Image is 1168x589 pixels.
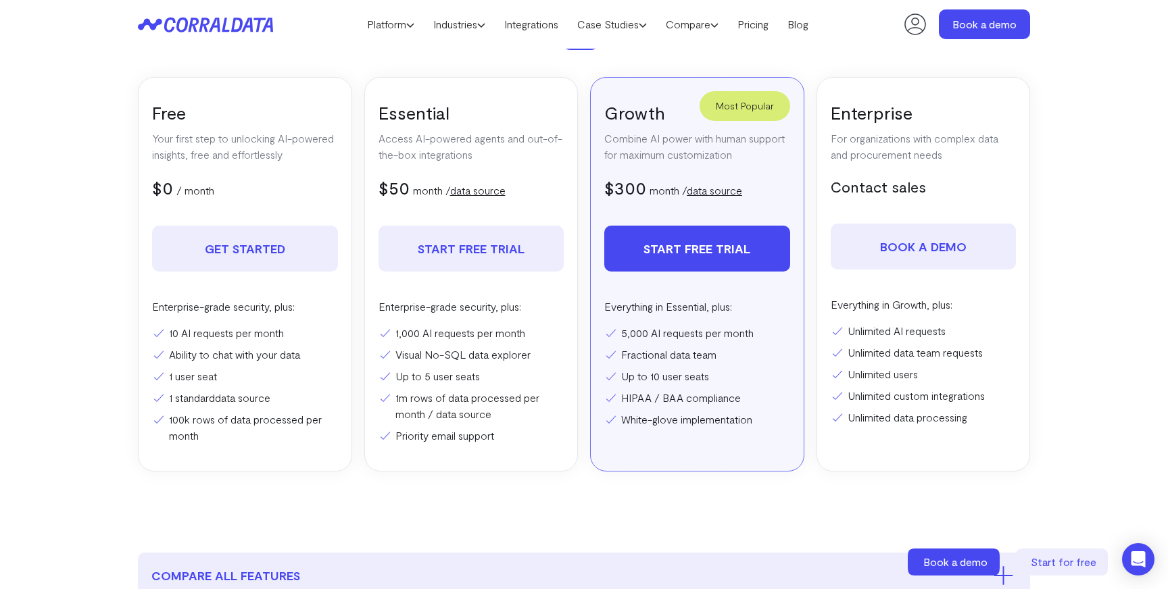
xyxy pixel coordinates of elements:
li: Unlimited data team requests [831,344,1017,361]
li: Priority email support [379,428,564,444]
p: For organizations with complex data and procurement needs [831,130,1017,163]
a: Integrations [495,14,568,34]
p: / month [176,182,214,199]
li: Up to 5 user seats [379,368,564,384]
h3: Enterprise [831,101,1017,124]
p: Access AI-powered agents and out-of-the-box integrations [379,130,564,163]
a: Pricing [728,14,778,34]
h5: Contact sales [831,176,1017,197]
li: 10 AI requests per month [152,325,338,341]
a: Blog [778,14,818,34]
li: Unlimited AI requests [831,323,1017,339]
li: Visual No-SQL data explorer [379,347,564,363]
p: month / [413,182,506,199]
a: data source [215,391,270,404]
a: Book a demo [831,224,1017,270]
span: $50 [379,177,410,198]
li: 100k rows of data processed per month [152,411,338,444]
p: Enterprise-grade security, plus: [379,299,564,315]
p: Enterprise-grade security, plus: [152,299,338,315]
span: $300 [604,177,646,198]
h3: Growth [604,101,790,124]
div: Most Popular [700,91,790,121]
span: Book a demo [923,555,988,568]
li: White-glove implementation [604,411,790,428]
li: Unlimited data processing [831,409,1017,426]
p: Your first step to unlocking AI-powered insights, free and effortlessly [152,130,338,163]
p: Combine AI power with human support for maximum customization [604,130,790,163]
span: Start for free [1031,555,1096,568]
li: Unlimited custom integrations [831,388,1017,404]
a: Compare [656,14,728,34]
a: Platform [358,14,424,34]
li: Unlimited users [831,366,1017,382]
li: 1m rows of data processed per month / data source [379,390,564,422]
a: Start for free [1016,548,1111,575]
p: month / [650,182,742,199]
li: 1 standard [152,390,338,406]
a: Get Started [152,226,338,272]
a: Book a demo [908,548,1002,575]
a: Book a demo [939,9,1030,39]
span: $0 [152,177,173,198]
li: 5,000 AI requests per month [604,325,790,341]
h3: Essential [379,101,564,124]
a: Case Studies [568,14,656,34]
li: 1,000 AI requests per month [379,325,564,341]
div: Open Intercom Messenger [1122,543,1154,575]
h3: Free [152,101,338,124]
a: data source [450,184,506,197]
li: 1 user seat [152,368,338,384]
li: Up to 10 user seats [604,368,790,384]
a: Industries [424,14,495,34]
li: HIPAA / BAA compliance [604,390,790,406]
p: Everything in Essential, plus: [604,299,790,315]
a: Start free trial [379,226,564,272]
a: data source [687,184,742,197]
p: Everything in Growth, plus: [831,297,1017,313]
li: Fractional data team [604,347,790,363]
li: Ability to chat with your data [152,347,338,363]
a: Start free trial [604,226,790,272]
